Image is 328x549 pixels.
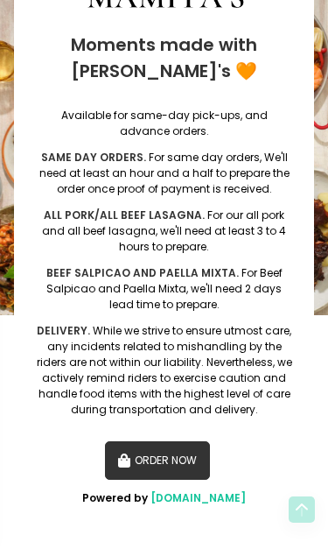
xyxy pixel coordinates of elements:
div: For Beef Salpicao and Paella Mixta, we'll need 2 days lead time to prepare. [35,265,293,313]
b: SAME DAY ORDERS. [41,150,146,165]
div: Powered by [35,490,293,506]
b: DELIVERY. [37,323,90,338]
button: ORDER NOW [105,441,210,480]
div: For same day orders, We'll need at least an hour and a half to prepare the order once proof of pa... [35,150,293,197]
a: [DOMAIN_NAME] [150,490,246,505]
div: Available for same-day pick-ups, and advance orders. [35,108,293,139]
b: BEEF SALPICAO AND PAELLA MIXTA. [46,265,239,280]
div: For our all pork and all beef lasagna, we'll need at least 3 to 4 hours to prepare. [35,208,293,255]
b: ALL PORK/ALL BEEF LASAGNA. [44,208,205,222]
div: Moments made with [PERSON_NAME]'s 🧡 [35,18,293,97]
div: While we strive to ensure utmost care, any incidents related to mishandling by the riders are not... [35,323,293,418]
